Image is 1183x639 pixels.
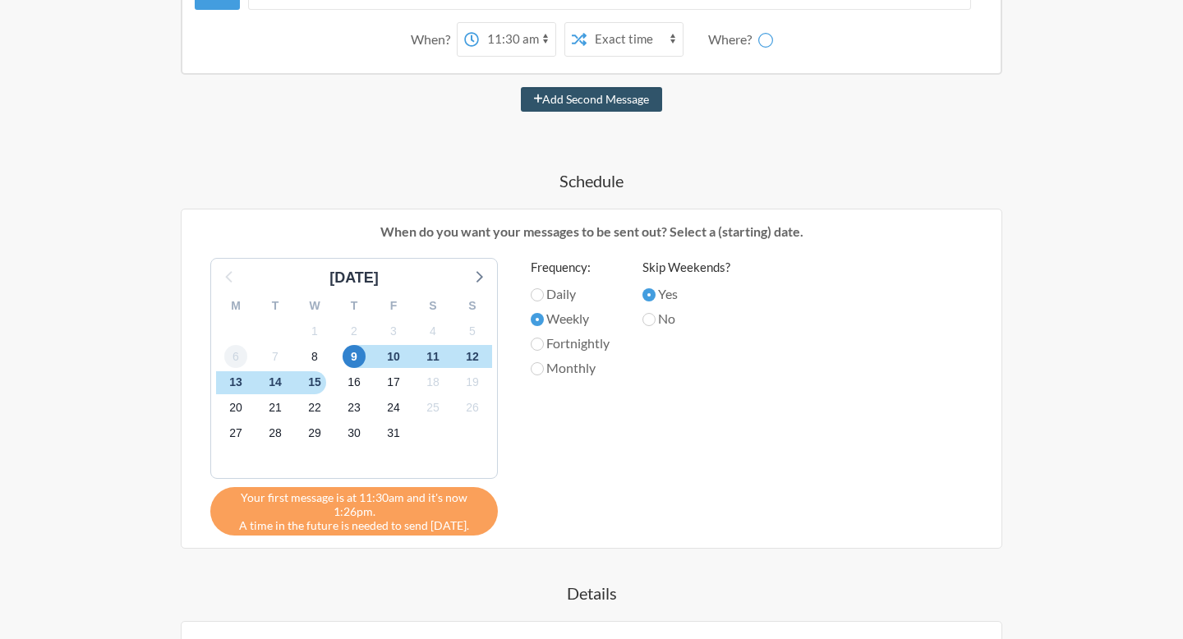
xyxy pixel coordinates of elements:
div: S [453,293,492,319]
span: Sunday 9 November 2025 [343,345,366,368]
label: Fortnightly [531,333,610,353]
div: S [413,293,453,319]
label: Weekly [531,309,610,329]
div: A time in the future is needed to send [DATE]. [210,487,498,536]
span: Monday 24 November 2025 [382,397,405,420]
input: No [642,313,656,326]
label: Daily [531,284,610,304]
input: Daily [531,288,544,301]
label: No [642,309,730,329]
span: Your first message is at 11:30am and it's now 1:26pm. [223,490,486,518]
span: Monday 10 November 2025 [382,345,405,368]
input: Weekly [531,313,544,326]
input: Fortnightly [531,338,544,351]
span: Sunday 23 November 2025 [343,397,366,420]
span: Friday 21 November 2025 [264,397,287,420]
span: Thursday 20 November 2025 [224,397,247,420]
div: F [374,293,413,319]
span: Thursday 6 November 2025 [224,345,247,368]
span: Wednesday 26 November 2025 [461,397,484,420]
span: Monday 3 November 2025 [382,319,405,342]
span: Saturday 29 November 2025 [303,422,326,445]
div: T [255,293,295,319]
div: W [295,293,334,319]
span: Saturday 8 November 2025 [303,345,326,368]
span: Monday 17 November 2025 [382,371,405,394]
span: Thursday 13 November 2025 [224,371,247,394]
span: Friday 14 November 2025 [264,371,287,394]
span: Sunday 16 November 2025 [343,371,366,394]
input: Monthly [531,362,544,375]
span: Wednesday 19 November 2025 [461,371,484,394]
span: Saturday 15 November 2025 [303,371,326,394]
div: T [334,293,374,319]
span: Saturday 22 November 2025 [303,397,326,420]
h4: Details [115,582,1068,605]
span: Sunday 30 November 2025 [343,422,366,445]
span: Saturday 1 November 2025 [303,319,326,342]
div: M [216,293,255,319]
span: Friday 7 November 2025 [264,345,287,368]
span: Tuesday 18 November 2025 [421,371,444,394]
span: Thursday 27 November 2025 [224,422,247,445]
span: Tuesday 11 November 2025 [421,345,444,368]
span: Wednesday 5 November 2025 [461,319,484,342]
label: Yes [642,284,730,304]
span: Friday 28 November 2025 [264,422,287,445]
span: Monday 1 December 2025 [382,422,405,445]
label: Monthly [531,358,610,378]
span: Sunday 2 November 2025 [343,319,366,342]
div: [DATE] [323,267,385,289]
span: Tuesday 4 November 2025 [421,319,444,342]
input: Yes [642,288,656,301]
span: Tuesday 25 November 2025 [421,397,444,420]
span: Wednesday 12 November 2025 [461,345,484,368]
